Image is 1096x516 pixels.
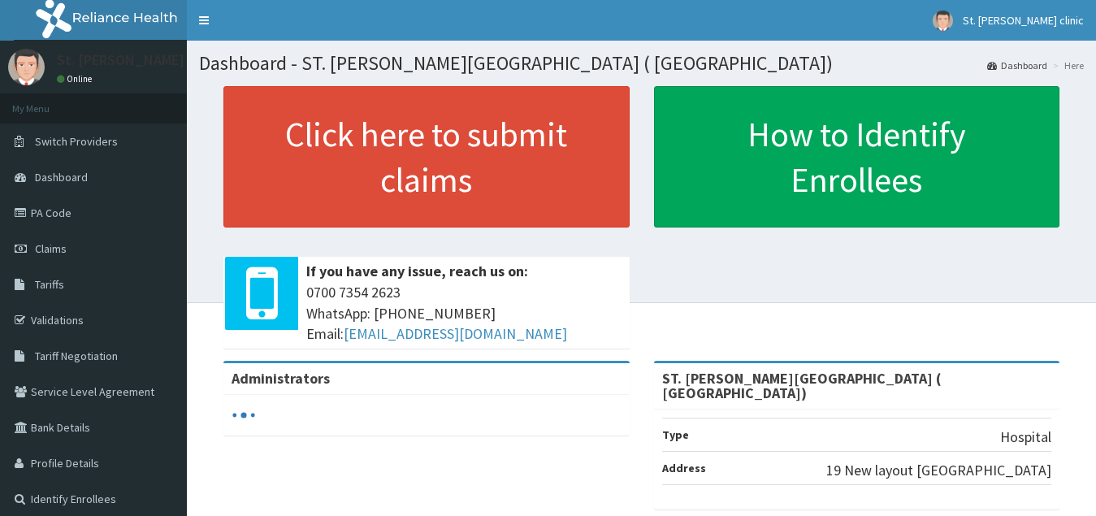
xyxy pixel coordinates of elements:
b: Administrators [232,369,330,388]
img: User Image [8,49,45,85]
span: Dashboard [35,170,88,184]
span: Switch Providers [35,134,118,149]
p: St. [PERSON_NAME] clinic [57,53,221,67]
img: User Image [933,11,953,31]
a: How to Identify Enrollees [654,86,1060,228]
span: Tariff Negotiation [35,349,118,363]
b: If you have any issue, reach us on: [306,262,528,280]
li: Here [1049,59,1084,72]
a: Click here to submit claims [223,86,630,228]
span: Tariffs [35,277,64,292]
strong: ST. [PERSON_NAME][GEOGRAPHIC_DATA] ( [GEOGRAPHIC_DATA]) [662,369,941,402]
b: Type [662,427,689,442]
h1: Dashboard - ST. [PERSON_NAME][GEOGRAPHIC_DATA] ( [GEOGRAPHIC_DATA]) [199,53,1084,74]
b: Address [662,461,706,475]
p: Hospital [1000,427,1051,448]
span: 0700 7354 2623 WhatsApp: [PHONE_NUMBER] Email: [306,282,622,345]
a: Online [57,73,96,85]
svg: audio-loading [232,403,256,427]
span: St. [PERSON_NAME] clinic [963,13,1084,28]
a: Dashboard [987,59,1047,72]
p: 19 New layout [GEOGRAPHIC_DATA] [826,460,1051,481]
span: Claims [35,241,67,256]
a: [EMAIL_ADDRESS][DOMAIN_NAME] [344,324,567,343]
